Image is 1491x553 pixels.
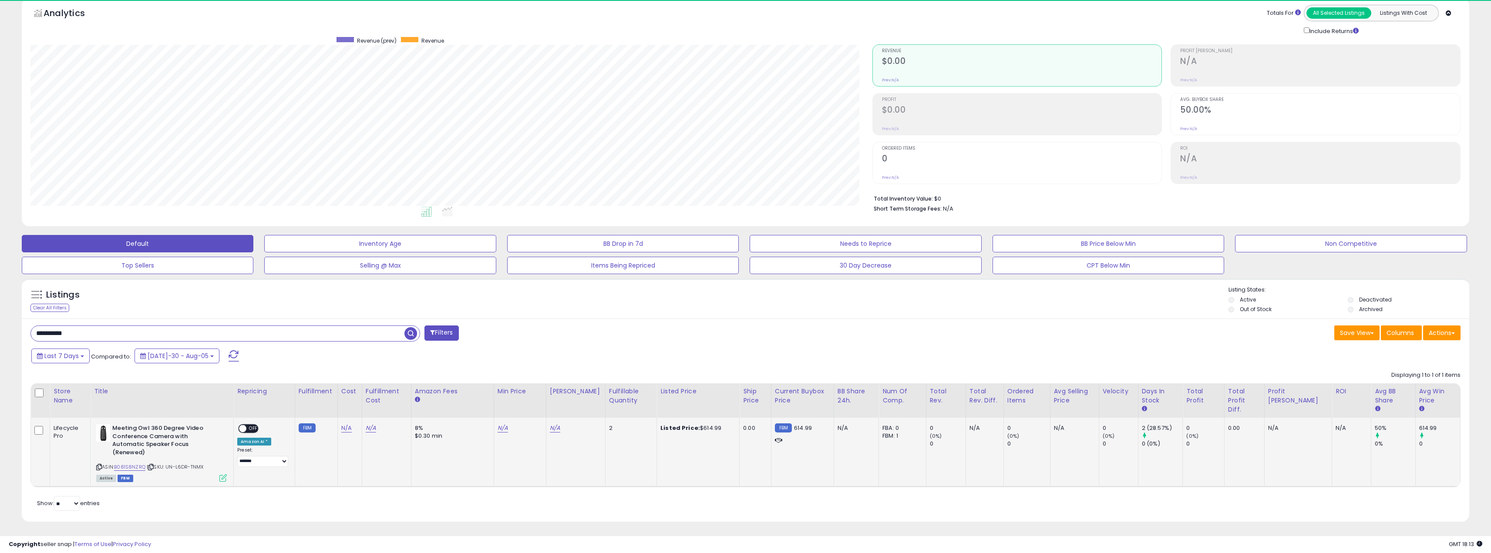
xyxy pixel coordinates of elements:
[96,475,116,482] span: All listings currently available for purchase on Amazon
[1142,440,1183,448] div: 0 (0%)
[882,126,899,131] small: Prev: N/A
[264,257,496,274] button: Selling @ Max
[993,257,1224,274] button: CPT Below Min
[1007,432,1020,439] small: (0%)
[550,387,602,396] div: [PERSON_NAME]
[30,304,69,312] div: Clear All Filters
[1419,424,1460,432] div: 614.99
[91,352,131,361] span: Compared to:
[1375,387,1411,405] div: Avg BB Share
[1186,424,1224,432] div: 0
[1180,126,1197,131] small: Prev: N/A
[882,146,1162,151] span: Ordered Items
[1180,105,1460,117] h2: 50.00%
[1419,405,1424,413] small: Avg Win Price.
[1235,235,1467,252] button: Non Competitive
[550,424,560,432] a: N/A
[1180,77,1197,83] small: Prev: N/A
[498,387,542,396] div: Min Price
[415,396,420,404] small: Amazon Fees.
[46,289,80,301] h5: Listings
[498,424,508,432] a: N/A
[882,154,1162,165] h2: 0
[1007,387,1047,405] div: Ordered Items
[1180,175,1197,180] small: Prev: N/A
[1375,440,1415,448] div: 0%
[299,387,334,396] div: Fulfillment
[415,432,487,440] div: $0.30 min
[424,325,458,341] button: Filters
[237,447,288,467] div: Preset:
[1306,7,1371,19] button: All Selected Listings
[775,387,830,405] div: Current Buybox Price
[1228,424,1258,432] div: 0.00
[237,438,271,446] div: Amazon AI *
[794,424,812,432] span: 614.99
[37,499,100,507] span: Show: entries
[22,257,253,274] button: Top Sellers
[609,387,653,405] div: Fulfillable Quantity
[135,349,219,363] button: [DATE]-30 - Aug-05
[264,235,496,252] button: Inventory Age
[1268,387,1328,405] div: Profit [PERSON_NAME]
[660,424,733,432] div: $614.99
[1419,387,1457,405] div: Avg Win Price
[507,235,739,252] button: BB Drop in 7d
[246,425,260,432] span: OFF
[882,175,899,180] small: Prev: N/A
[930,387,962,405] div: Total Rev.
[299,423,316,432] small: FBM
[1359,305,1383,313] label: Archived
[882,387,922,405] div: Num of Comp.
[1142,387,1179,405] div: Days In Stock
[838,387,875,405] div: BB Share 24h.
[1240,305,1272,313] label: Out of Stock
[750,257,981,274] button: 30 Day Decrease
[882,424,919,432] div: FBA: 0
[882,105,1162,117] h2: $0.00
[1375,405,1380,413] small: Avg BB Share.
[1391,371,1461,379] div: Displaying 1 to 1 of 1 items
[1007,424,1050,432] div: 0
[943,204,953,213] span: N/A
[1186,440,1224,448] div: 0
[1103,387,1134,396] div: Velocity
[415,424,487,432] div: 8%
[1267,9,1301,17] div: Totals For
[743,424,764,432] div: 0.00
[415,387,490,396] div: Amazon Fees
[1375,424,1415,432] div: 50%
[9,540,151,549] div: seller snap | |
[147,463,203,470] span: | SKU: UN-L6DR-TNMX
[1336,387,1367,396] div: ROI
[882,77,899,83] small: Prev: N/A
[1103,424,1138,432] div: 0
[882,49,1162,54] span: Revenue
[1449,540,1482,548] span: 2025-08-13 18:13 GMT
[507,257,739,274] button: Items Being Repriced
[54,424,84,440] div: Lifecycle Pro
[930,440,966,448] div: 0
[750,235,981,252] button: Needs to Reprice
[1054,387,1095,405] div: Avg Selling Price
[609,424,650,432] div: 2
[22,235,253,252] button: Default
[341,424,352,432] a: N/A
[1240,296,1256,303] label: Active
[96,424,227,481] div: ASIN:
[341,387,358,396] div: Cost
[44,7,102,21] h5: Analytics
[1103,440,1138,448] div: 0
[1423,325,1461,340] button: Actions
[1007,440,1050,448] div: 0
[237,387,291,396] div: Repricing
[1180,154,1460,165] h2: N/A
[54,387,87,405] div: Store Name
[1180,146,1460,151] span: ROI
[1336,424,1364,432] div: N/A
[1268,424,1325,432] div: N/A
[114,463,145,471] a: B081S8NZRQ
[1381,325,1422,340] button: Columns
[775,423,792,432] small: FBM
[1334,325,1380,340] button: Save View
